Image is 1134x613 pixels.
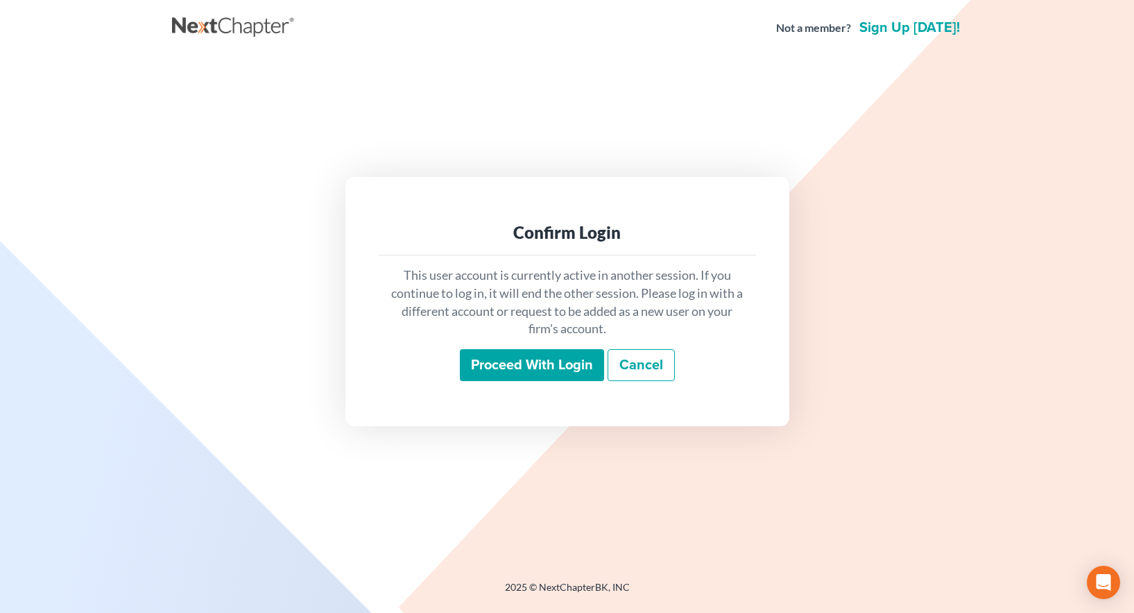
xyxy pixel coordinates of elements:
[390,221,745,244] div: Confirm Login
[776,20,851,36] strong: Not a member?
[460,349,604,381] input: Proceed with login
[172,580,963,605] div: 2025 © NextChapterBK, INC
[1087,566,1120,599] div: Open Intercom Messenger
[857,21,963,35] a: Sign up [DATE]!
[608,349,675,381] a: Cancel
[390,267,745,338] p: This user account is currently active in another session. If you continue to log in, it will end ...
